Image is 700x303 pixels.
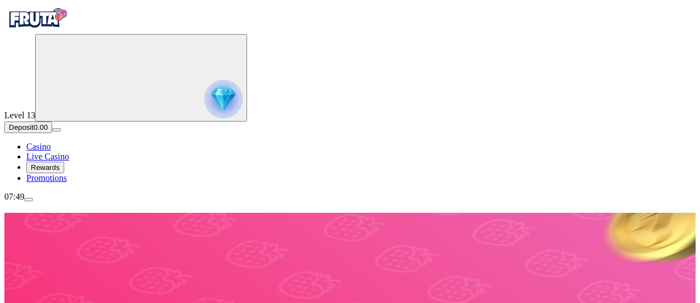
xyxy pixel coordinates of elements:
[33,123,48,131] span: 0.00
[35,34,247,122] button: reward progress
[26,162,64,173] button: Rewards
[4,192,24,201] span: 07:49
[26,173,67,183] a: Promotions
[4,111,35,120] span: Level 13
[4,122,52,133] button: Depositplus icon0.00
[26,152,69,161] a: Live Casino
[24,198,33,201] button: menu
[4,142,696,183] nav: Main menu
[31,163,60,172] span: Rewards
[4,4,696,183] nav: Primary
[26,142,51,151] a: Casino
[204,80,243,118] img: reward progress
[4,4,70,32] img: Fruta
[52,128,61,131] button: menu
[9,123,33,131] span: Deposit
[4,24,70,34] a: Fruta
